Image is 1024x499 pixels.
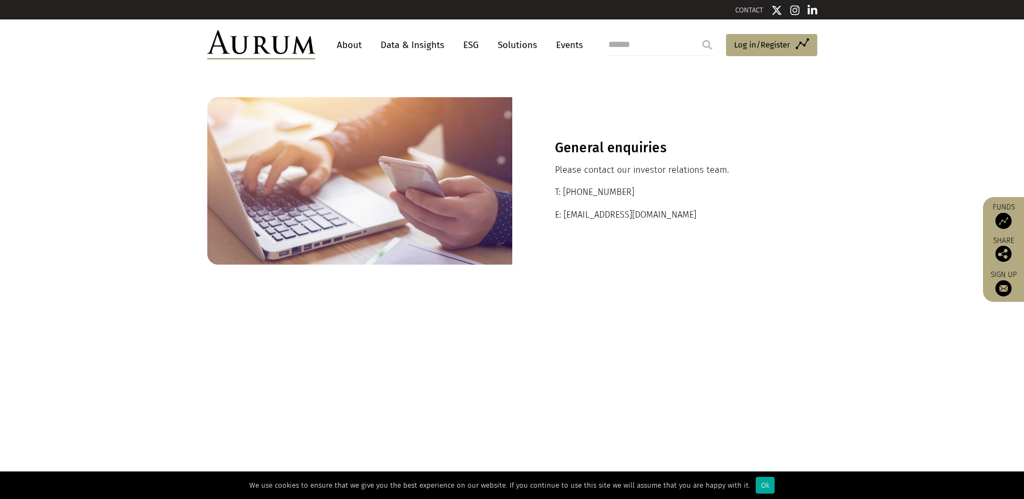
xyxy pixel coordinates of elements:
[988,270,1019,296] a: Sign up
[756,477,775,494] div: Ok
[808,5,817,16] img: Linkedin icon
[771,5,782,16] img: Twitter icon
[551,35,583,55] a: Events
[375,35,450,55] a: Data & Insights
[555,208,775,222] p: E: [EMAIL_ADDRESS][DOMAIN_NAME]
[331,35,367,55] a: About
[207,30,315,59] img: Aurum
[555,163,775,177] p: Please contact our investor relations team.
[555,140,775,156] h3: General enquiries
[555,185,775,199] p: T: [PHONE_NUMBER]
[790,5,800,16] img: Instagram icon
[734,38,790,51] span: Log in/Register
[988,203,1019,229] a: Funds
[458,35,484,55] a: ESG
[696,34,718,56] input: Submit
[726,34,817,57] a: Log in/Register
[995,246,1012,262] img: Share this post
[995,213,1012,229] img: Access Funds
[995,280,1012,296] img: Sign up to our newsletter
[492,35,542,55] a: Solutions
[735,6,763,14] a: CONTACT
[988,237,1019,262] div: Share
